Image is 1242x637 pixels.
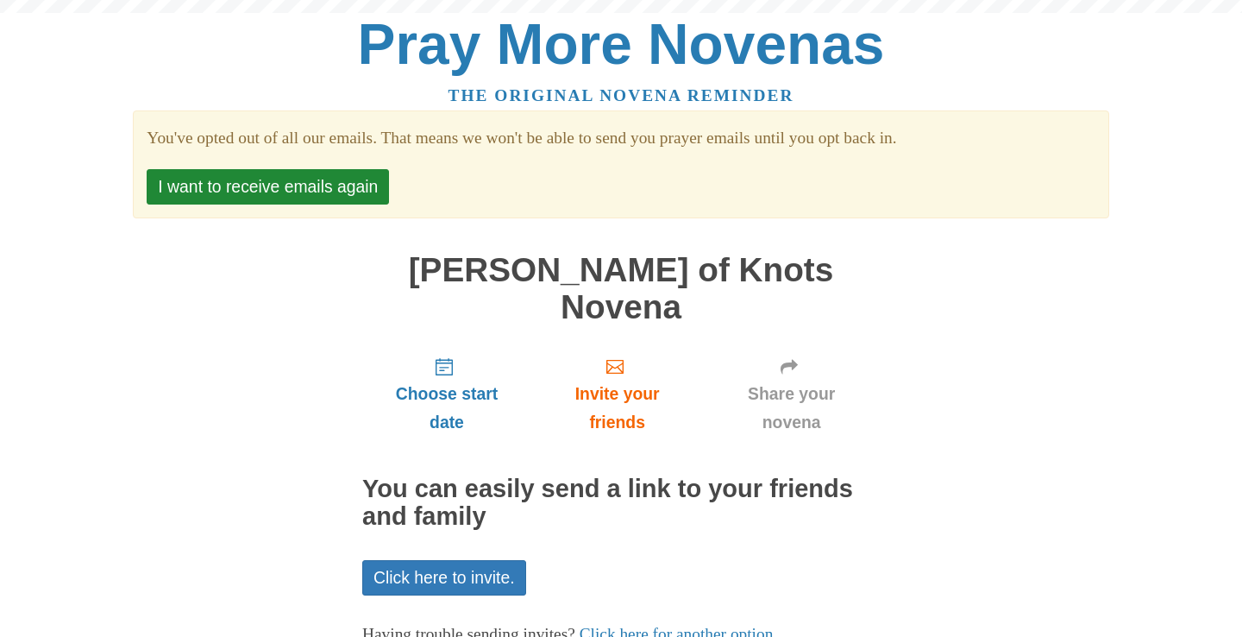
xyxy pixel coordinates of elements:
a: Invite your friends [531,343,703,445]
a: The original novena reminder [448,86,794,104]
a: Choose start date [362,343,531,445]
span: Invite your friends [549,380,686,437]
a: Pray More Novenas [358,12,885,76]
h1: [PERSON_NAME] of Knots Novena [362,252,880,325]
button: I want to receive emails again [147,169,389,205]
section: You've opted out of all our emails. That means we won't be able to send you prayer emails until y... [147,124,1095,153]
a: Click here to invite. [362,560,526,596]
span: Share your novena [720,380,862,437]
span: Choose start date [379,380,514,437]
a: Share your novena [703,343,880,445]
h2: You can easily send a link to your friends and family [362,476,880,531]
